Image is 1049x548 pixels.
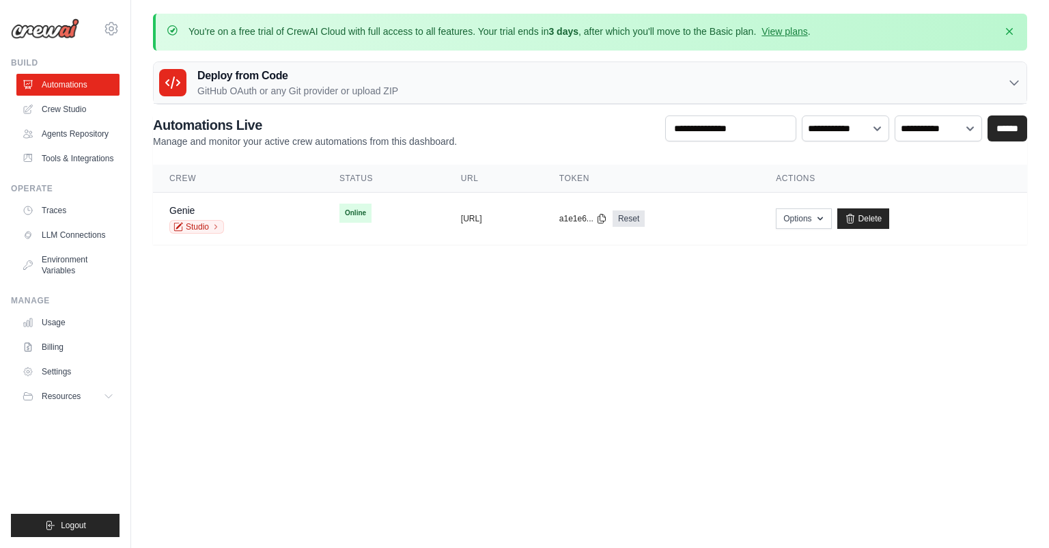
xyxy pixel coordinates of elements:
a: Tools & Integrations [16,148,120,169]
span: Logout [61,520,86,531]
strong: 3 days [548,26,578,37]
a: Crew Studio [16,98,120,120]
p: GitHub OAuth or any Git provider or upload ZIP [197,84,398,98]
th: Actions [759,165,1027,193]
a: Reset [613,210,645,227]
th: Crew [153,165,323,193]
a: Environment Variables [16,249,120,282]
span: Online [339,204,372,223]
img: Logo [11,18,79,39]
a: Studio [169,220,224,234]
div: Operate [11,183,120,194]
a: Delete [837,208,890,229]
th: Status [323,165,445,193]
button: Options [776,208,831,229]
a: Genie [169,205,195,216]
a: LLM Connections [16,224,120,246]
a: Billing [16,336,120,358]
button: Logout [11,514,120,537]
th: URL [445,165,543,193]
iframe: Chat Widget [981,482,1049,548]
a: Settings [16,361,120,383]
button: a1e1e6... [559,213,607,224]
h2: Automations Live [153,115,457,135]
p: You're on a free trial of CrewAI Cloud with full access to all features. Your trial ends in , aft... [188,25,811,38]
a: Usage [16,312,120,333]
span: Resources [42,391,81,402]
div: Manage [11,295,120,306]
a: Traces [16,200,120,221]
th: Token [543,165,759,193]
a: Agents Repository [16,123,120,145]
button: Resources [16,385,120,407]
a: View plans [761,26,807,37]
div: Build [11,57,120,68]
h3: Deploy from Code [197,68,398,84]
p: Manage and monitor your active crew automations from this dashboard. [153,135,457,148]
a: Automations [16,74,120,96]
